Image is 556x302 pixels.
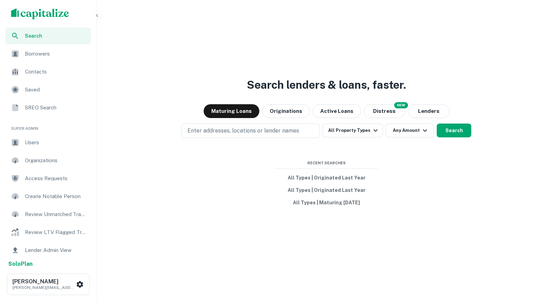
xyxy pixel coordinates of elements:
[6,81,91,98] a: Saved
[275,184,378,196] button: All Types | Originated Last Year
[437,124,471,137] button: Search
[6,134,91,151] a: Users
[12,284,75,291] p: [PERSON_NAME][EMAIL_ADDRESS][DOMAIN_NAME]
[386,124,434,137] button: Any Amount
[187,127,299,135] p: Enter addresses, locations or lender names
[323,124,383,137] button: All Property Types
[25,192,87,201] span: Create Notable Person
[6,224,91,241] a: Review LTV Flagged Transactions
[6,99,91,116] a: SREO Search
[313,104,361,118] button: Active Loans
[6,46,91,62] a: Borrowers
[6,152,91,169] a: Organizations
[25,86,87,94] span: Saved
[25,32,87,40] span: Search
[8,260,33,268] a: SoloPlan
[11,8,69,19] img: capitalize-logo.png
[6,206,91,223] a: Review Unmatched Transactions
[521,247,556,280] iframe: Chat Widget
[394,102,408,108] div: NEW
[12,279,75,284] h6: [PERSON_NAME]
[6,117,91,134] li: Super Admin
[25,246,87,254] span: Lender Admin View
[275,172,378,184] button: All Types | Originated Last Year
[182,124,320,138] button: Enter addresses, locations or lender names
[25,210,87,218] span: Review Unmatched Transactions
[247,77,406,93] h3: Search lenders & loans, faster.
[25,68,87,76] span: Contacts
[275,196,378,209] button: All Types | Maturing [DATE]
[6,64,91,80] a: Contacts
[25,174,87,183] span: Access Requests
[6,170,91,187] a: Access Requests
[6,28,91,44] a: Search
[408,104,450,118] button: Lenders
[25,156,87,165] span: Organizations
[25,50,87,58] span: Borrowers
[275,160,378,166] span: Recent Searches
[262,104,310,118] button: Originations
[7,274,90,295] button: [PERSON_NAME][PERSON_NAME][EMAIL_ADDRESS][DOMAIN_NAME]
[25,228,87,236] span: Review LTV Flagged Transactions
[25,104,87,112] span: SREO Search
[6,242,91,259] a: Lender Admin View
[8,261,33,267] strong: Solo Plan
[364,104,405,118] button: Search distressed loans with lien and other non-mortgage details.
[25,138,87,147] span: Users
[204,104,259,118] button: Maturing Loans
[6,188,91,205] a: Create Notable Person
